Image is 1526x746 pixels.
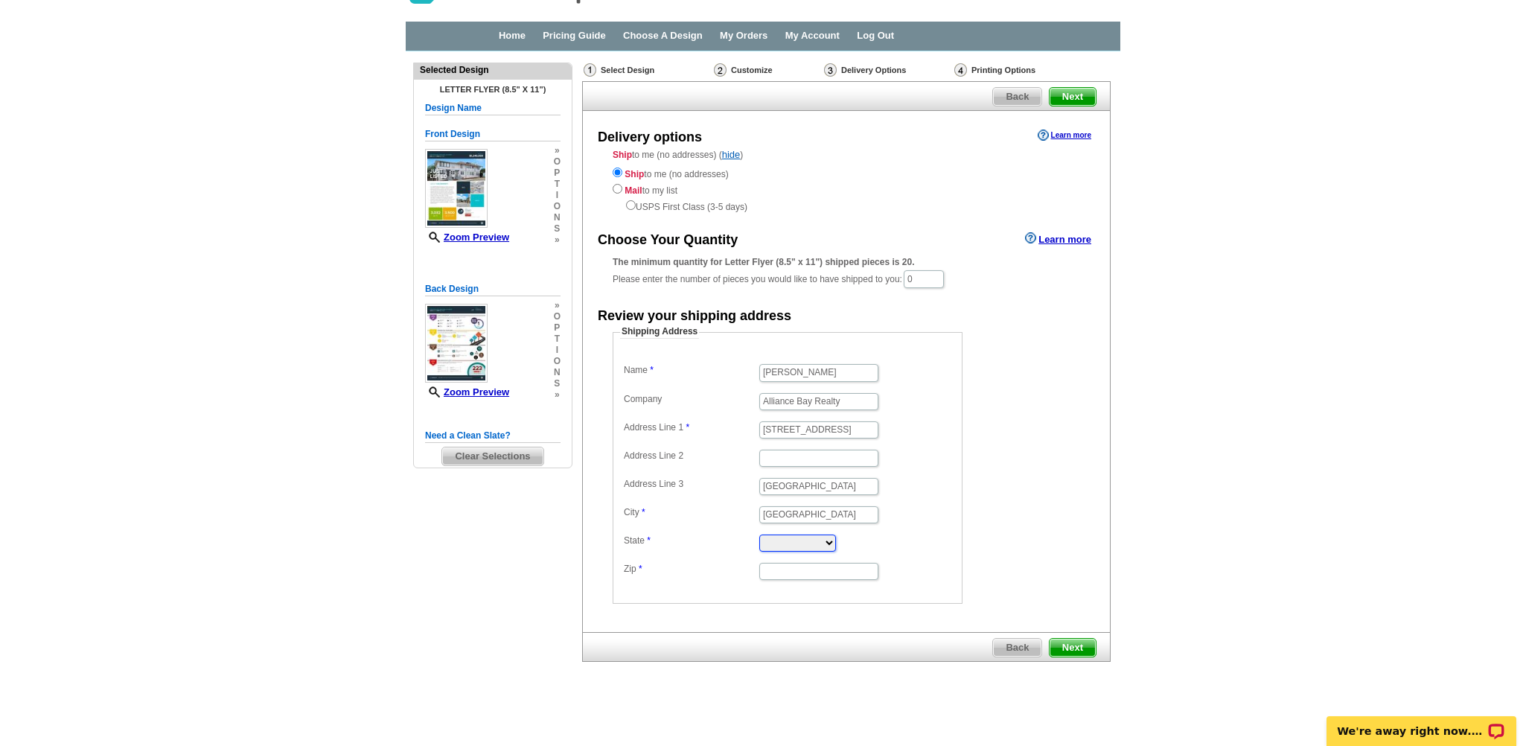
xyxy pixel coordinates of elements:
h5: Design Name [425,101,561,115]
label: Address Line 3 [624,478,758,491]
span: s [554,378,561,389]
span: p [554,168,561,179]
a: Learn more [1038,130,1091,141]
div: Customize [712,63,823,77]
span: o [554,201,561,212]
span: t [554,334,561,345]
div: Review your shipping address [598,307,791,326]
span: p [554,322,561,334]
h4: Letter Flyer (8.5" x 11") [425,85,561,94]
span: Back [993,639,1041,657]
span: t [554,179,561,190]
a: Choose A Design [623,30,703,41]
img: Customize [714,63,727,77]
div: Printing Options [953,63,1085,77]
span: s [554,223,561,235]
a: Back [992,87,1042,106]
label: Name [624,364,758,377]
a: Log Out [857,30,894,41]
span: i [554,190,561,201]
div: to me (no addresses) ( ) [583,148,1110,214]
label: Company [624,393,758,406]
span: » [554,300,561,311]
span: o [554,156,561,168]
a: Back [992,638,1042,657]
label: Zip [624,563,758,576]
legend: Shipping Address [620,325,699,339]
a: My Orders [720,30,767,41]
div: Delivery Options [823,63,953,81]
label: State [624,535,758,547]
strong: Ship [625,169,644,179]
img: small-thumb.jpg [425,304,488,383]
a: Pricing Guide [543,30,606,41]
span: Back [993,88,1041,106]
img: Printing Options & Summary [954,63,967,77]
span: o [554,311,561,322]
span: Next [1050,88,1096,106]
span: n [554,212,561,223]
strong: Mail [625,185,642,196]
div: Choose Your Quantity [598,231,738,250]
a: Learn more [1025,232,1091,244]
span: Clear Selections [442,447,543,465]
div: Select Design [582,63,712,81]
a: hide [722,149,741,160]
label: Address Line 2 [624,450,758,462]
span: » [554,389,561,401]
span: » [554,145,561,156]
h5: Back Design [425,282,561,296]
strong: Ship [613,150,632,160]
div: The minimum quantity for Letter Flyer (8.5" x 11") shipped pieces is 20. [613,255,1080,269]
label: City [624,506,758,519]
iframe: LiveChat chat widget [1317,699,1526,746]
div: to me (no addresses) to my list [613,165,1080,214]
a: Zoom Preview [425,232,509,243]
img: Select Design [584,63,596,77]
div: USPS First Class (3-5 days) [613,197,1080,214]
span: Next [1050,639,1096,657]
h5: Front Design [425,127,561,141]
img: small-thumb.jpg [425,149,488,228]
div: Please enter the number of pieces you would like to have shipped to you: [613,255,1080,290]
img: Delivery Options [824,63,837,77]
div: Delivery options [598,128,702,147]
span: » [554,235,561,246]
label: Address Line 1 [624,421,758,434]
span: i [554,345,561,356]
div: Selected Design [414,63,572,77]
h5: Need a Clean Slate? [425,429,561,443]
a: Home [499,30,526,41]
a: My Account [785,30,840,41]
span: o [554,356,561,367]
a: Zoom Preview [425,386,509,398]
span: n [554,367,561,378]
